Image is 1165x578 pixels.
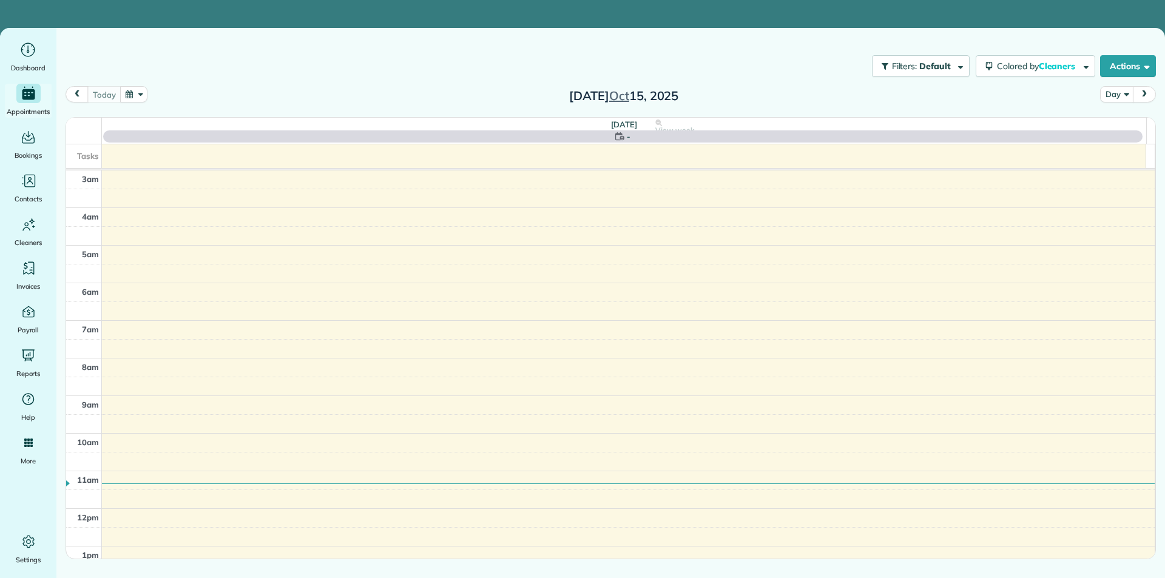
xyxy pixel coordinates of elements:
span: 6am [82,287,99,297]
h2: [DATE] 15, 2025 [548,89,700,102]
span: More [21,455,36,467]
span: Default [919,61,951,72]
span: Oct [609,88,629,103]
a: Help [5,389,52,423]
button: Actions [1100,55,1156,77]
span: 1pm [82,550,99,560]
a: Filters: Default [866,55,970,77]
span: Contacts [15,193,42,205]
button: Day [1100,86,1133,102]
span: Reports [16,368,41,380]
span: 5am [82,249,99,259]
a: Appointments [5,84,52,118]
button: Filters: Default [872,55,970,77]
a: Contacts [5,171,52,205]
button: Colored byCleaners [976,55,1095,77]
span: Cleaners [15,237,42,249]
span: Payroll [18,324,39,336]
span: Colored by [997,61,1079,72]
a: Settings [5,532,52,566]
span: Invoices [16,280,41,292]
span: Appointments [7,106,50,118]
span: Dashboard [11,62,46,74]
span: 12pm [77,512,99,522]
a: Payroll [5,302,52,336]
span: View week [655,126,694,135]
span: 7am [82,324,99,334]
span: 11am [77,475,99,485]
span: Cleaners [1039,61,1078,72]
a: Bookings [5,127,52,161]
a: Dashboard [5,40,52,74]
span: Help [21,411,36,423]
span: Tasks [77,151,99,161]
button: today [87,86,121,102]
span: Bookings [15,149,42,161]
span: 10am [77,437,99,447]
button: prev [66,86,89,102]
span: 3am [82,174,99,184]
span: Settings [16,554,41,566]
span: 9am [82,400,99,409]
span: - [627,130,630,143]
span: [DATE] [611,119,637,129]
span: Filters: [892,61,917,72]
button: next [1133,86,1156,102]
span: 8am [82,362,99,372]
a: Cleaners [5,215,52,249]
a: Reports [5,346,52,380]
span: 4am [82,212,99,221]
a: Invoices [5,258,52,292]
